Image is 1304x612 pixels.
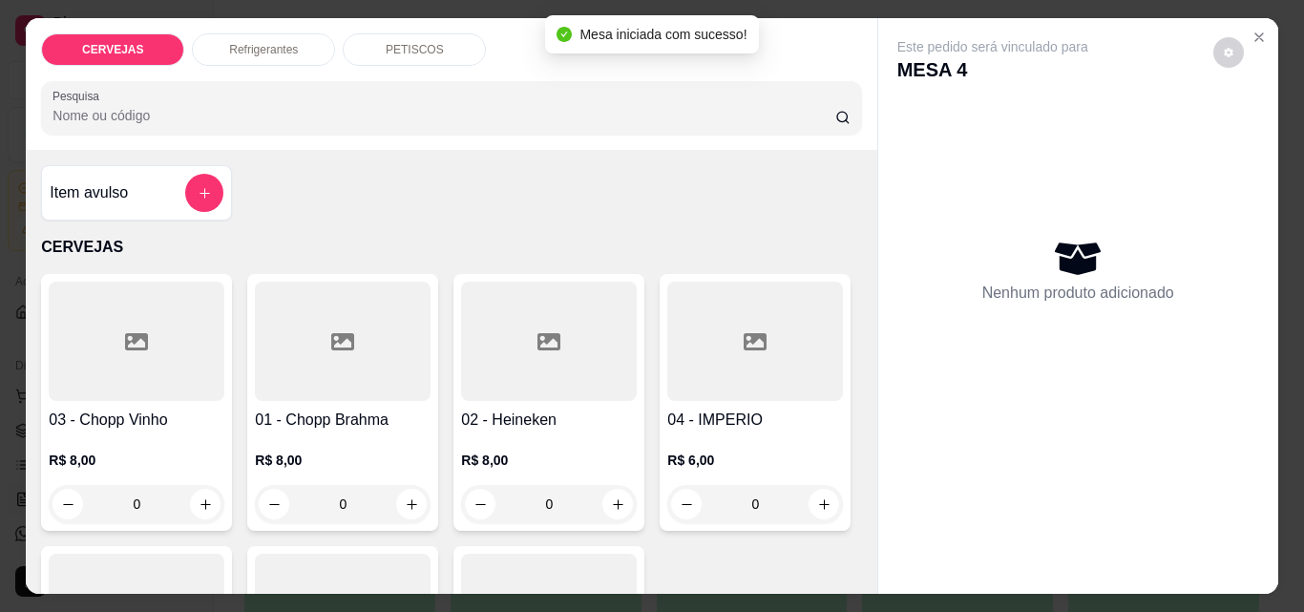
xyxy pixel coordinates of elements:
p: PETISCOS [386,42,444,57]
button: decrease-product-quantity [53,489,83,519]
button: decrease-product-quantity [1213,37,1244,68]
p: R$ 8,00 [255,451,431,470]
p: R$ 8,00 [49,451,224,470]
button: Close [1244,22,1274,53]
p: Este pedido será vinculado para [897,37,1088,56]
span: check-circle [557,27,572,42]
button: decrease-product-quantity [465,489,495,519]
button: add-separate-item [185,174,223,212]
p: MESA 4 [897,56,1088,83]
p: CERVEJAS [41,236,861,259]
label: Pesquisa [53,88,106,104]
p: CERVEJAS [82,42,143,57]
button: increase-product-quantity [602,489,633,519]
button: increase-product-quantity [396,489,427,519]
h4: Item avulso [50,181,128,204]
button: increase-product-quantity [809,489,839,519]
h4: 01 - Chopp Brahma [255,409,431,432]
button: increase-product-quantity [190,489,221,519]
p: Refrigerantes [229,42,298,57]
p: Nenhum produto adicionado [982,282,1174,305]
p: R$ 6,00 [667,451,843,470]
button: decrease-product-quantity [671,489,702,519]
p: R$ 8,00 [461,451,637,470]
input: Pesquisa [53,106,835,125]
h4: 03 - Chopp Vinho [49,409,224,432]
h4: 04 - IMPERIO [667,409,843,432]
h4: 02 - Heineken [461,409,637,432]
span: Mesa iniciada com sucesso! [579,27,747,42]
button: decrease-product-quantity [259,489,289,519]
